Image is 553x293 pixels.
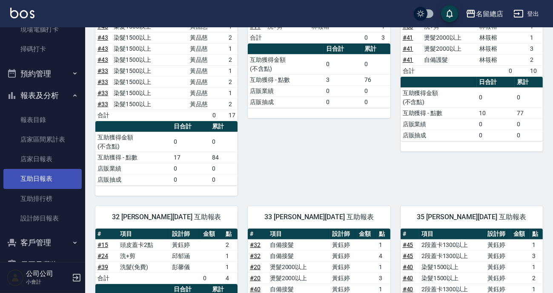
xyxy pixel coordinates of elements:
td: 1 [377,239,390,250]
a: 掃碼打卡 [3,39,82,59]
a: #33 [97,101,108,107]
td: 2段蓋卡1300以上 [419,250,485,261]
th: # [248,229,267,240]
th: 日合計 [172,121,210,132]
a: #45 [403,252,413,259]
button: 報表及分析 [3,84,82,107]
td: 頭皮蓋卡2點 [118,239,170,250]
td: 互助獲得 - 點數 [95,152,172,163]
td: 黃鈺婷 [485,250,511,261]
a: 互助日報表 [3,169,82,189]
td: 0 [324,85,362,96]
td: 0 [477,130,515,141]
td: 2 [530,273,543,284]
td: 1 [530,239,543,250]
td: 17 [172,152,210,163]
td: 1 [226,65,238,76]
td: 自備接髮 [268,239,330,250]
td: 店販業績 [248,85,324,96]
td: 0 [201,273,223,284]
td: 黃品慈 [188,54,210,65]
td: 0 [172,132,210,152]
td: 2 [226,32,238,43]
button: save [441,5,458,22]
table: a dense table [95,121,238,186]
td: 黃鈺婷 [485,239,511,250]
th: # [401,229,419,240]
td: 燙髮2000以上 [422,32,477,43]
td: 0 [172,163,210,174]
td: 洗髮(免費) [118,261,170,273]
button: 預約管理 [3,63,82,85]
td: 店販抽成 [248,96,324,107]
th: 累計 [362,44,390,55]
a: #40 [403,275,413,281]
td: 2 [226,54,238,65]
td: 2 [226,76,238,87]
th: 累計 [210,121,238,132]
td: 黃品慈 [188,32,210,43]
td: 合計 [248,32,265,43]
td: 燙髮2000以上 [268,273,330,284]
td: 1 [528,32,543,43]
td: 互助獲得 - 點數 [401,107,477,119]
td: 洗+剪 [118,250,170,261]
td: 互助獲得 - 點數 [248,74,324,85]
th: 點 [530,229,543,240]
td: 黃品慈 [188,43,210,54]
span: 33 [PERSON_NAME][DATE] 互助報表 [258,213,380,221]
a: 店家日報表 [3,149,82,169]
td: 染髮1500以上 [112,54,188,65]
td: 1 [226,43,238,54]
td: 互助獲得金額 (不含點) [248,54,324,74]
th: 項目 [118,229,170,240]
a: #39 [97,264,108,270]
h5: 公司公司 [26,270,69,278]
td: 黃鈺婷 [330,273,357,284]
td: 1 [530,261,543,273]
a: #33 [97,67,108,74]
td: 黃品慈 [188,99,210,110]
td: 0 [515,130,543,141]
td: 合計 [401,65,422,76]
td: 17 [226,110,238,121]
table: a dense table [401,77,543,141]
td: 合計 [95,273,118,284]
a: #41 [403,34,413,41]
td: 林筱榕 [477,43,507,54]
th: 金額 [357,229,377,240]
td: 邱郁涵 [170,250,201,261]
a: #33 [97,78,108,85]
td: 0 [324,96,362,107]
a: #20 [250,264,261,270]
td: 染髮1500以上 [112,32,188,43]
td: 染髮1500以上 [112,43,188,54]
td: 10 [477,107,515,119]
a: #32 [250,241,261,248]
td: 0 [210,110,226,121]
img: Logo [10,8,34,18]
th: 累計 [515,77,543,88]
td: 黃品慈 [188,76,210,87]
button: 登出 [510,6,543,22]
td: 2 [528,54,543,65]
th: # [95,229,118,240]
td: 0 [515,87,543,107]
td: 黃鈺婷 [485,273,511,284]
td: 黃鈺婷 [330,250,357,261]
span: 32 [PERSON_NAME][DATE] 互助報表 [106,213,227,221]
th: 日合計 [324,44,362,55]
td: 自備接髮 [268,250,330,261]
td: 林筱榕 [477,54,507,65]
button: 員工及薪資 [3,254,82,276]
td: 黃品慈 [188,65,210,76]
a: #43 [97,45,108,52]
td: 燙髮2000以上 [268,261,330,273]
table: a dense table [248,44,390,108]
a: #24 [97,252,108,259]
td: 0 [362,54,390,74]
td: 84 [210,152,238,163]
td: 黃鈺婷 [170,239,201,250]
td: 林筱榕 [477,32,507,43]
a: #20 [250,275,261,281]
